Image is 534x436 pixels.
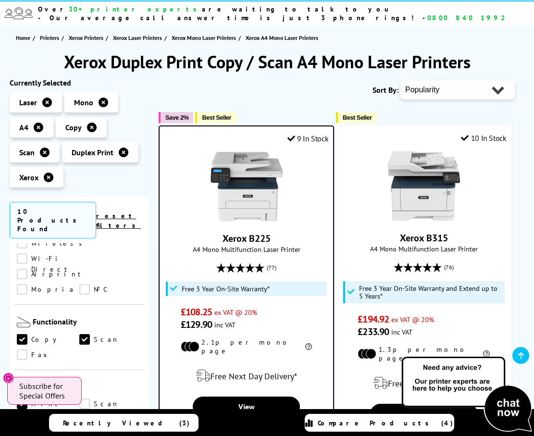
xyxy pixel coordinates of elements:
[19,381,72,400] span: Subscribe for Special Offers
[10,78,149,87] div: Currently Selected
[461,133,506,143] div: 10 In Stock
[214,320,236,329] span: inc VAT
[341,244,506,253] span: A4 Mono Multifunction Laser Printer
[79,284,142,295] a: NFC
[10,202,96,238] span: 10 Products Found
[182,285,270,293] span: Free 3 Year On-Site Warranty*
[172,33,238,43] a: Xerox Mono Laser Printers
[17,269,85,279] a: Airprint
[267,259,276,277] span: (77)
[17,284,79,295] a: Mopria
[17,238,87,249] a: Wireless
[343,114,372,121] span: Best Seller
[358,325,389,338] span: £233.90
[287,134,329,143] div: 9 In Stock
[17,317,30,327] img: Functionality
[172,33,236,43] span: Xerox Mono Laser Printers
[373,85,398,95] span: Sort By:
[223,232,271,245] a: Xerox B225
[164,362,328,389] div: modal_delivery
[19,148,35,157] span: Scan
[38,5,393,13] span: Over are waiting to talk to you
[165,114,188,121] span: Save 2%
[79,399,142,409] a: Scan
[336,112,377,123] button: Best Seller
[69,33,106,43] a: Xerox Printers
[16,33,33,43] a: Home
[33,317,142,329] span: Functionality
[19,123,28,132] span: A4
[17,334,79,345] a: Copy
[391,327,412,336] span: inc VAT
[181,318,212,331] span: £129.90
[40,33,59,43] span: Printers
[211,215,283,224] a: Xerox B225
[74,98,93,107] span: Mono
[195,112,236,123] button: Best Seller
[69,33,103,43] span: Xerox Printers
[359,285,502,300] span: Free 3 Year On-Site Warranty and Extend up to 5 Years*
[72,148,113,157] span: Duplex Print
[69,5,202,13] span: 30+ printer experts
[49,414,199,432] a: Recently Viewed (3)
[3,373,14,384] button: Close
[427,13,507,22] span: 0800 840 1992
[113,33,162,43] span: Xerox Laser Printers
[202,114,231,121] span: Best Seller
[181,306,212,318] span: £108.25
[388,150,460,222] img: Xerox B315
[19,173,38,182] span: Xerox
[17,349,79,360] a: Fax
[79,334,142,345] a: Scan
[391,315,434,324] span: ex VAT @ 20%
[388,214,460,224] a: Xerox B315
[65,123,82,132] span: Copy
[214,308,257,317] span: ex VAT @ 20%
[181,338,312,355] li: 2.1p per mono page
[246,34,318,41] span: Xerox A4 Mono Laser Printers
[358,345,490,362] li: 1.3p per mono page
[318,419,453,427] span: Compare Products (4)
[399,355,534,434] img: Open Live Chat window
[341,370,506,397] div: modal_delivery
[96,212,141,230] a: reset filters
[159,112,193,123] button: Save 2%
[38,13,507,22] span: - Our average call answer time is just 3 phone rings! -
[164,245,328,254] span: A4 Mono Multifunction Laser Printer
[400,232,448,244] a: Xerox B315
[113,33,164,43] a: Xerox Laser Printers
[19,98,37,107] span: Laser
[211,150,283,223] img: Xerox B225
[17,253,79,264] a: Wi-Fi Direct
[40,33,62,43] a: Printers
[358,313,389,325] span: £194.92
[26,382,142,394] span: Double Sided
[63,419,190,427] span: Recently Viewed (3)
[444,258,454,276] span: (76)
[10,50,524,73] h1: Xerox Duplex Print Copy / Scan A4 Mono Laser Printers
[193,397,300,417] a: View
[305,414,454,432] a: Compare Products (4)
